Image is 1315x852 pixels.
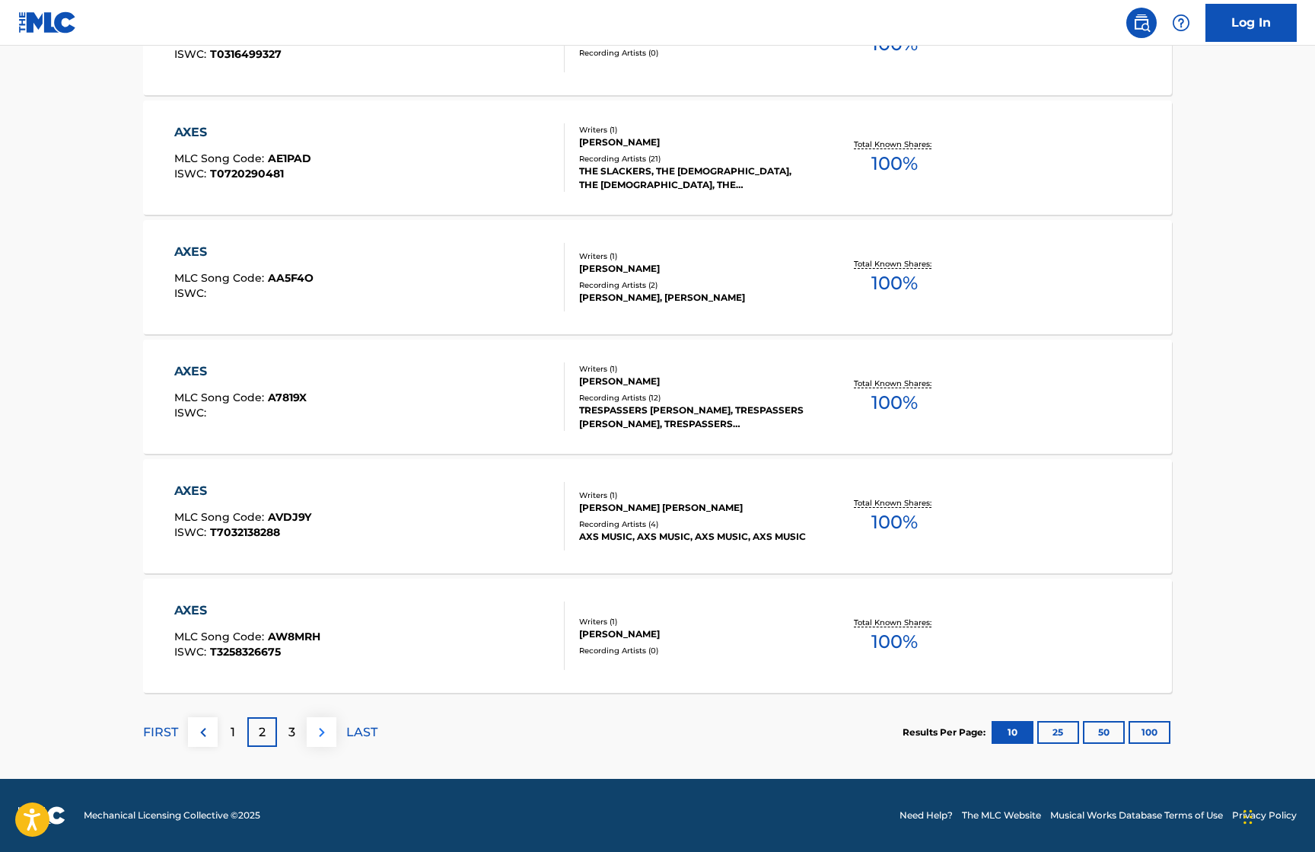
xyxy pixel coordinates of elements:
[1166,8,1196,38] div: Help
[579,262,809,276] div: [PERSON_NAME]
[1205,4,1297,42] a: Log In
[1037,721,1079,744] button: 25
[579,404,809,431] div: TRESPASSERS [PERSON_NAME], TRESPASSERS [PERSON_NAME], TRESPASSERS [PERSON_NAME], TRESPASSERS [PER...
[854,139,935,150] p: Total Known Shares:
[210,525,280,539] span: T7032138288
[18,11,77,34] img: MLC Logo
[871,509,918,536] span: 100 %
[174,362,307,381] div: AXES
[174,243,314,261] div: AXES
[854,258,935,270] p: Total Known Shares:
[579,530,809,544] div: AXS MUSIC, AXS MUSIC, AXS MUSIC, AXS MUSIC
[174,602,320,620] div: AXES
[871,150,918,177] span: 100 %
[194,723,212,742] img: left
[1050,809,1223,822] a: Musical Works Database Terms of Use
[579,124,809,136] div: Writers ( 1 )
[579,627,809,641] div: [PERSON_NAME]
[579,363,809,375] div: Writers ( 1 )
[992,721,1033,744] button: 10
[579,616,809,627] div: Writers ( 1 )
[1243,794,1253,840] div: Drag
[174,391,268,404] span: MLC Song Code :
[210,47,282,61] span: T0316499327
[210,167,284,180] span: T0720290481
[143,459,1172,573] a: AXESMLC Song Code:AVDJ9YISWC:T7032138288Writers (1)[PERSON_NAME] [PERSON_NAME]Recording Artists (...
[579,136,809,149] div: [PERSON_NAME]
[1232,809,1297,822] a: Privacy Policy
[231,723,235,742] p: 1
[1129,721,1170,744] button: 100
[174,271,268,285] span: MLC Song Code :
[903,726,989,739] p: Results Per Page:
[579,153,809,164] div: Recording Artists ( 21 )
[579,47,809,59] div: Recording Artists ( 0 )
[174,152,268,165] span: MLC Song Code :
[579,250,809,262] div: Writers ( 1 )
[962,809,1041,822] a: The MLC Website
[1126,8,1157,38] a: Public Search
[288,723,295,742] p: 3
[210,645,281,659] span: T3258326675
[174,482,311,500] div: AXES
[871,389,918,416] span: 100 %
[174,47,210,61] span: ISWC :
[854,617,935,628] p: Total Known Shares:
[174,510,268,524] span: MLC Song Code :
[259,723,266,742] p: 2
[143,340,1172,454] a: AXESMLC Song Code:A7819XISWC:Writers (1)[PERSON_NAME]Recording Artists (12)TRESPASSERS [PERSON_NA...
[174,525,210,539] span: ISWC :
[268,271,314,285] span: AA5F4O
[268,391,307,404] span: A7819X
[579,645,809,656] div: Recording Artists ( 0 )
[143,101,1172,215] a: AXESMLC Song Code:AE1PADISWC:T0720290481Writers (1)[PERSON_NAME]Recording Artists (21)THE SLACKER...
[1172,14,1190,32] img: help
[579,164,809,192] div: THE SLACKERS, THE [DEMOGRAPHIC_DATA], THE [DEMOGRAPHIC_DATA], THE [DEMOGRAPHIC_DATA], THE SLACKERS
[871,270,918,297] span: 100 %
[871,628,918,656] span: 100 %
[313,723,331,742] img: right
[84,809,260,822] span: Mechanical Licensing Collective © 2025
[1132,14,1151,32] img: search
[174,286,210,300] span: ISWC :
[579,501,809,515] div: [PERSON_NAME] [PERSON_NAME]
[579,279,809,291] div: Recording Artists ( 2 )
[143,723,178,742] p: FIRST
[18,806,65,825] img: logo
[174,630,268,643] span: MLC Song Code :
[268,630,320,643] span: AW8MRH
[143,579,1172,693] a: AXESMLC Song Code:AW8MRHISWC:T3258326675Writers (1)[PERSON_NAME]Recording Artists (0)Total Known ...
[1083,721,1125,744] button: 50
[579,291,809,305] div: [PERSON_NAME], [PERSON_NAME]
[174,406,210,420] span: ISWC :
[1239,779,1315,852] iframe: Chat Widget
[346,723,377,742] p: LAST
[268,152,311,165] span: AE1PAD
[579,392,809,404] div: Recording Artists ( 12 )
[268,510,311,524] span: AVDJ9Y
[174,645,210,659] span: ISWC :
[143,220,1172,334] a: AXESMLC Song Code:AA5F4OISWC:Writers (1)[PERSON_NAME]Recording Artists (2)[PERSON_NAME], [PERSON_...
[579,490,809,501] div: Writers ( 1 )
[899,809,953,822] a: Need Help?
[854,378,935,389] p: Total Known Shares:
[174,123,311,142] div: AXES
[174,167,210,180] span: ISWC :
[579,375,809,388] div: [PERSON_NAME]
[579,519,809,530] div: Recording Artists ( 4 )
[854,497,935,509] p: Total Known Shares:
